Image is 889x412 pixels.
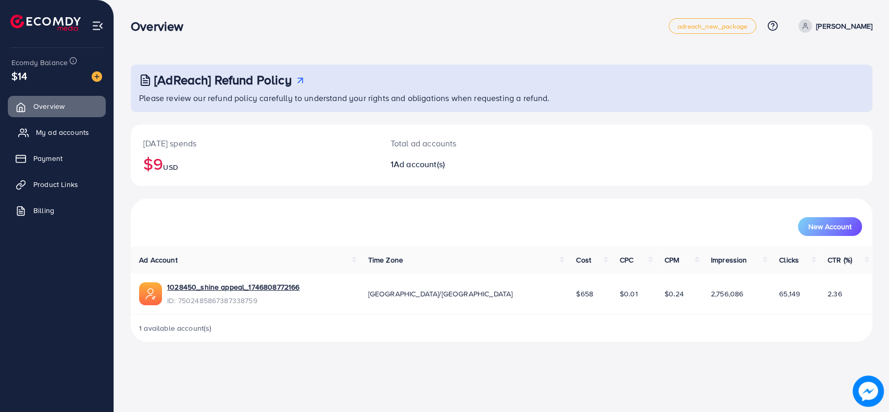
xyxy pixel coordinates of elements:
[828,255,852,265] span: CTR (%)
[794,19,872,33] a: [PERSON_NAME]
[779,255,799,265] span: Clicks
[139,282,162,305] img: ic-ads-acc.e4c84228.svg
[678,23,747,30] span: adreach_new_package
[139,92,866,104] p: Please review our refund policy carefully to understand your rights and obligations when requesti...
[143,137,366,149] p: [DATE] spends
[92,20,104,32] img: menu
[131,19,192,34] h3: Overview
[36,127,89,138] span: My ad accounts
[669,18,756,34] a: adreach_new_package
[816,20,872,32] p: [PERSON_NAME]
[8,200,106,221] a: Billing
[139,323,212,333] span: 1 available account(s)
[33,153,62,164] span: Payment
[576,289,593,299] span: $658
[391,159,551,169] h2: 1
[576,255,591,265] span: Cost
[154,72,292,88] h3: [AdReach] Refund Policy
[368,255,403,265] span: Time Zone
[368,289,513,299] span: [GEOGRAPHIC_DATA]/[GEOGRAPHIC_DATA]
[8,96,106,117] a: Overview
[11,68,27,83] span: $14
[828,289,842,299] span: 2.36
[798,217,862,236] button: New Account
[163,162,178,172] span: USD
[394,158,445,170] span: Ad account(s)
[33,205,54,216] span: Billing
[167,295,299,306] span: ID: 7502485867387338759
[10,15,81,31] img: logo
[779,289,800,299] span: 65,149
[711,289,743,299] span: 2,756,086
[620,289,638,299] span: $0.01
[8,148,106,169] a: Payment
[167,282,299,292] a: 1028450_shine appeal_1746808772166
[620,255,633,265] span: CPC
[33,101,65,111] span: Overview
[853,376,884,407] img: image
[391,137,551,149] p: Total ad accounts
[92,71,102,82] img: image
[8,174,106,195] a: Product Links
[711,255,747,265] span: Impression
[33,179,78,190] span: Product Links
[665,289,684,299] span: $0.24
[8,122,106,143] a: My ad accounts
[665,255,679,265] span: CPM
[139,255,178,265] span: Ad Account
[143,154,366,173] h2: $9
[808,223,852,230] span: New Account
[11,57,68,68] span: Ecomdy Balance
